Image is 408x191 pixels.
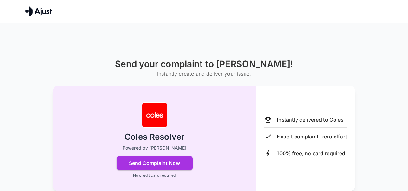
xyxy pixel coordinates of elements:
img: Coles [142,102,167,128]
p: Instantly delivered to Coles [277,116,343,124]
h6: Instantly create and deliver your issue. [115,69,293,78]
p: Powered by [PERSON_NAME] [123,145,187,151]
p: 100% free, no card required [277,150,345,157]
h2: Coles Resolver [124,131,184,143]
button: Send Complaint Now [117,156,193,170]
p: No credit card required [133,173,176,178]
img: Ajust [25,6,52,16]
p: Expert complaint, zero effort [277,133,347,140]
h1: Send your complaint to [PERSON_NAME]! [115,59,293,69]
